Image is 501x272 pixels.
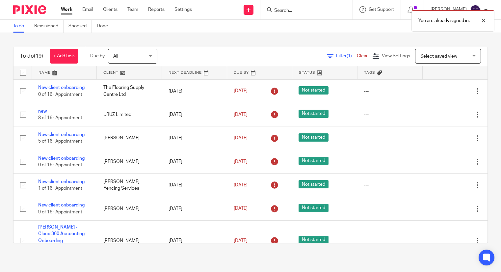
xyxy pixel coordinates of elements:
a: Settings [174,6,192,13]
span: [DATE] [234,112,248,117]
span: Filter [336,54,357,58]
td: URUZ Limited [97,103,162,126]
a: Team [127,6,138,13]
img: Pixie [13,5,46,14]
span: [DATE] [234,89,248,94]
span: 0 of 16 · Appointment [38,163,82,167]
a: New client onboarding [38,179,85,184]
span: 8 of 16 · Appointment [38,116,82,120]
span: [DATE] [234,136,248,140]
span: Not started [299,157,329,165]
a: New client onboarding [38,85,85,90]
td: [PERSON_NAME] [97,126,162,150]
div: --- [364,135,416,141]
div: --- [364,88,416,95]
span: [DATE] [234,183,248,187]
a: Clear [357,54,368,58]
span: View Settings [382,54,410,58]
span: Not started [299,133,329,142]
td: [DATE] [162,221,227,261]
td: [DATE] [162,79,227,103]
a: [PERSON_NAME] - Cloud 360 Accounting - Onboarding [38,225,87,243]
h1: To do [20,53,43,60]
span: Not started [299,110,329,118]
span: 5 of 16 · Appointment [38,139,82,144]
a: Done [97,20,113,33]
span: Tags [364,71,375,74]
a: New client onboarding [38,203,85,207]
a: Clients [103,6,118,13]
p: You are already signed in. [418,17,470,24]
a: new [38,109,47,114]
span: [DATE] [234,159,248,164]
p: Due by [90,53,105,59]
td: [DATE] [162,174,227,197]
span: [DATE] [234,238,248,243]
span: Not started [299,180,329,188]
a: Snoozed [68,20,92,33]
a: Work [61,6,72,13]
td: The Flooring Supply Centre Ltd [97,79,162,103]
a: Email [82,6,93,13]
a: Reports [148,6,165,13]
td: [DATE] [162,150,227,173]
span: [DATE] [234,206,248,211]
span: (1) [347,54,352,58]
div: --- [364,158,416,165]
td: [DATE] [162,103,227,126]
a: New client onboarding [38,132,85,137]
a: Reassigned [34,20,64,33]
td: [PERSON_NAME] Fencing Services [97,174,162,197]
td: [PERSON_NAME] [97,150,162,173]
div: --- [364,182,416,188]
td: [DATE] [162,197,227,220]
a: + Add task [50,49,78,64]
span: 9 of 16 · Appointment [38,210,82,214]
span: All [113,54,118,59]
div: --- [364,205,416,212]
span: (19) [34,53,43,59]
img: svg%3E [470,5,481,15]
span: Not started [299,236,329,244]
a: To do [13,20,29,33]
div: --- [364,237,416,244]
span: 1 of 16 · Appointment [38,186,82,191]
span: Select saved view [420,54,457,59]
td: [PERSON_NAME] [97,197,162,220]
span: 0 of 16 · Appointment [38,92,82,97]
span: Not started [299,86,329,95]
a: New client onboarding [38,156,85,161]
td: [PERSON_NAME] [97,221,162,261]
span: Not started [299,204,329,212]
div: --- [364,111,416,118]
td: [DATE] [162,126,227,150]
